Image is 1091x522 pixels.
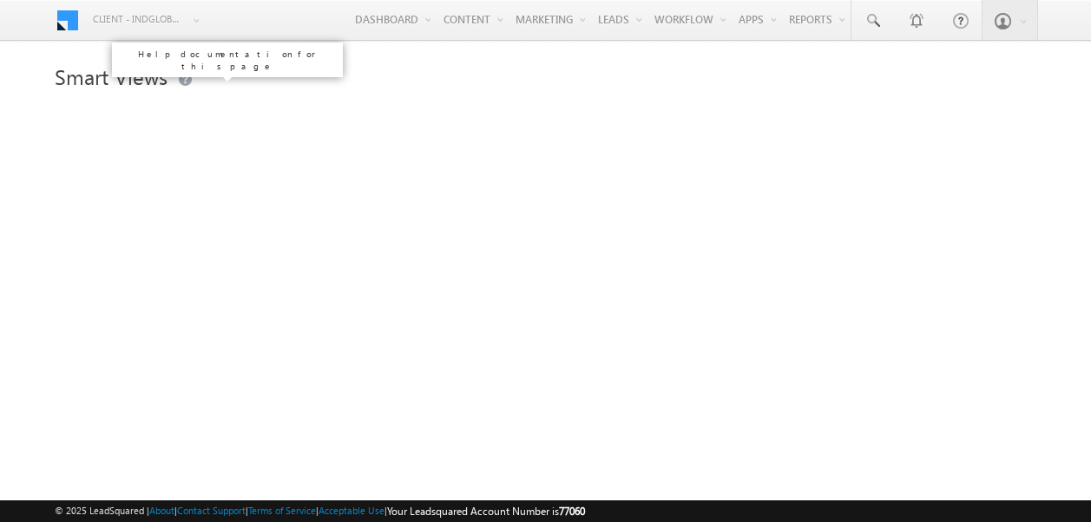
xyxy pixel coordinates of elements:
span: Smart Views [55,62,168,90]
a: Acceptable Use [319,505,384,516]
span: 77060 [559,505,585,518]
a: About [149,505,174,516]
span: Your Leadsquared Account Number is [387,505,585,518]
p: Help documentation for this page [119,48,336,72]
a: Contact Support [177,505,246,516]
span: © 2025 LeadSquared | | | | | [55,503,585,519]
a: Terms of Service [248,505,316,516]
span: Client - indglobal1 (77060) [93,10,184,28]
